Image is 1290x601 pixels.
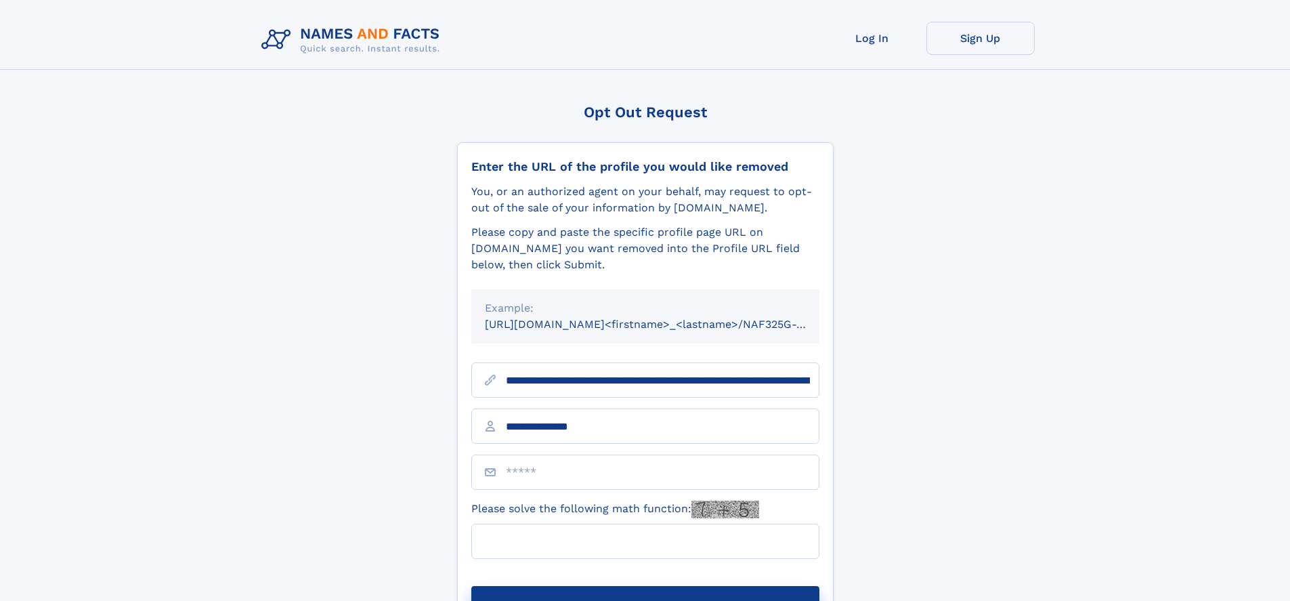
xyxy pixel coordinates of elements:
a: Log In [818,22,926,55]
img: Logo Names and Facts [256,22,451,58]
div: You, or an authorized agent on your behalf, may request to opt-out of the sale of your informatio... [471,184,819,216]
div: Example: [485,300,806,316]
div: Please copy and paste the specific profile page URL on [DOMAIN_NAME] you want removed into the Pr... [471,224,819,273]
small: [URL][DOMAIN_NAME]<firstname>_<lastname>/NAF325G-xxxxxxxx [485,318,845,331]
div: Enter the URL of the profile you would like removed [471,159,819,174]
a: Sign Up [926,22,1035,55]
label: Please solve the following math function: [471,501,759,518]
div: Opt Out Request [457,104,834,121]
